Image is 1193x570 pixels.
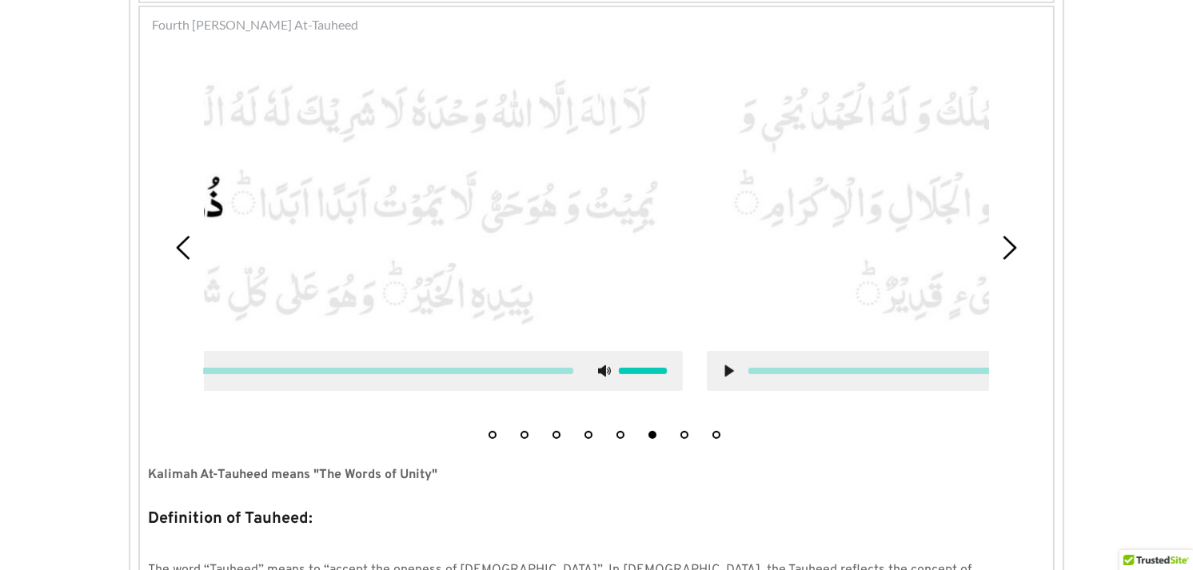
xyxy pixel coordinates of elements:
span: Fourth [PERSON_NAME] At-Tauheed [152,15,358,34]
button: 6 of 8 [648,431,656,439]
button: 5 of 8 [616,431,624,439]
button: 7 of 8 [680,431,688,439]
strong: Definition of Tauheed: [148,508,313,529]
button: 8 of 8 [712,431,720,439]
strong: Kalimah At-Tauheed means "The Words of Unity" [148,467,437,483]
button: 4 of 8 [585,431,593,439]
button: 3 of 8 [553,431,561,439]
button: 2 of 8 [521,431,529,439]
button: 1 of 8 [489,431,497,439]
